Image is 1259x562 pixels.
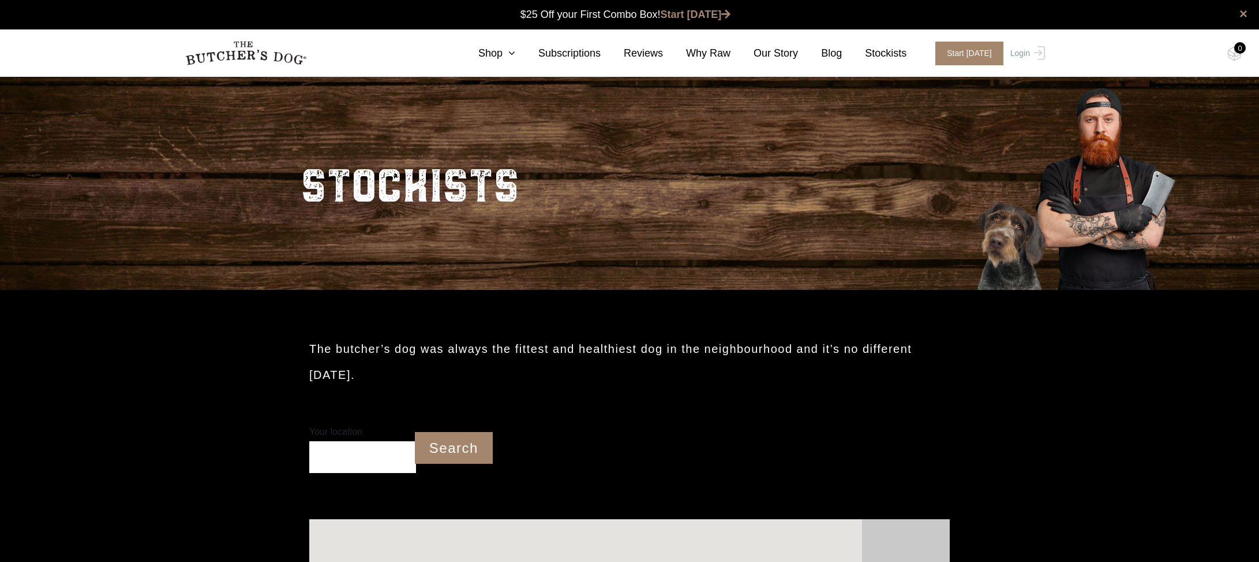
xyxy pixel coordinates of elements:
[601,46,663,61] a: Reviews
[1234,42,1246,54] div: 0
[1239,7,1247,21] a: close
[798,46,842,61] a: Blog
[515,46,601,61] a: Subscriptions
[730,46,798,61] a: Our Story
[415,432,493,464] input: Search
[663,46,730,61] a: Why Raw
[1227,46,1242,61] img: TBD_Cart-Empty.png
[1007,42,1045,65] a: Login
[924,42,1007,65] a: Start [DATE]
[959,73,1190,290] img: Butcher_Large_3.png
[455,46,515,61] a: Shop
[842,46,906,61] a: Stockists
[301,146,519,221] h2: STOCKISTS
[661,9,731,20] a: Start [DATE]
[935,42,1003,65] span: Start [DATE]
[309,336,950,388] h2: The butcher’s dog was always the fittest and healthiest dog in the neighbourhood and it’s no diff...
